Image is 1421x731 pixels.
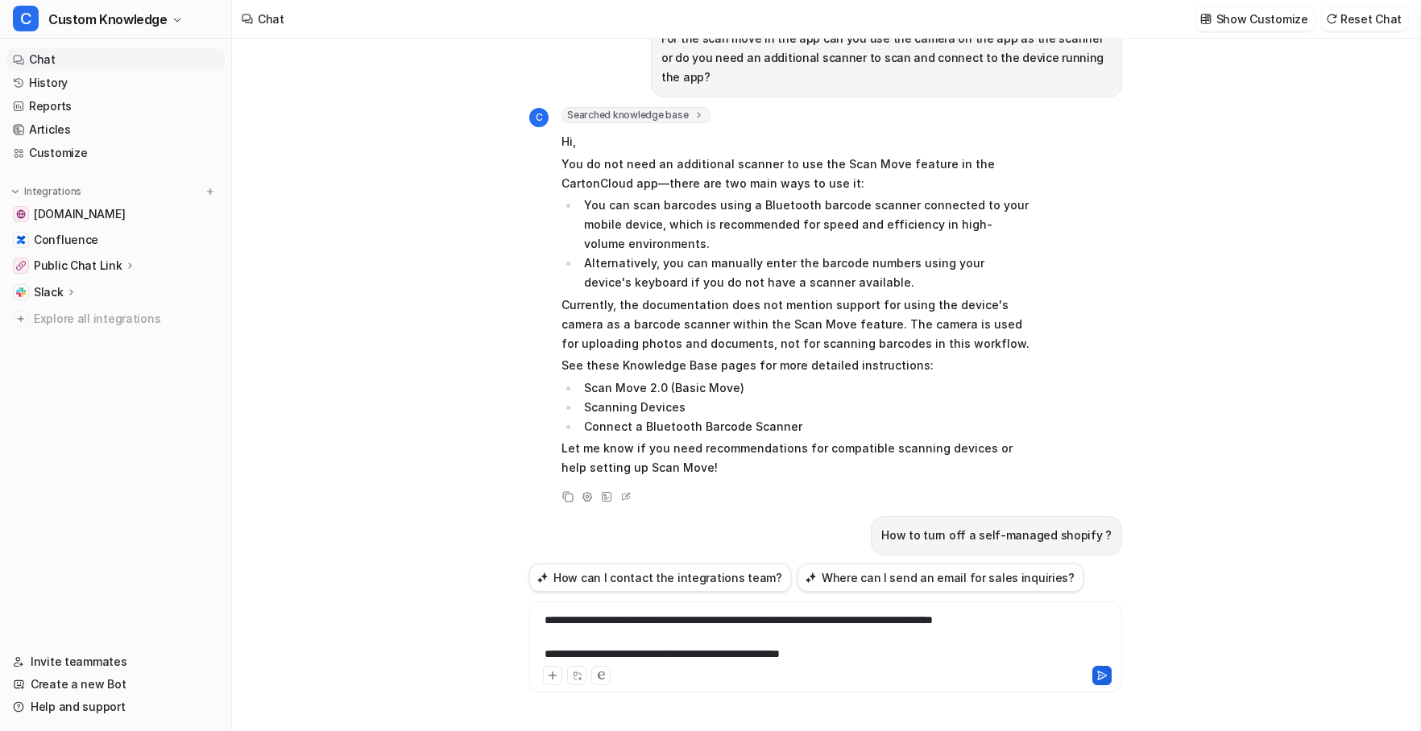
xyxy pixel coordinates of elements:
[529,108,549,127] span: C
[16,287,26,297] img: Slack
[6,308,225,330] a: Explore all integrations
[34,258,122,274] p: Public Chat Link
[258,10,284,27] div: Chat
[1326,13,1337,25] img: reset
[661,29,1112,87] p: For the scan move in the app can you use the camera on the app as the scanner or do you need an a...
[16,235,26,245] img: Confluence
[6,118,225,141] a: Articles
[881,526,1112,545] p: How to turn off a self-managed shopify ?
[6,95,225,118] a: Reports
[205,186,216,197] img: menu_add.svg
[24,185,81,198] p: Integrations
[797,564,1083,592] button: Where can I send an email for sales inquiries?
[579,417,1033,436] li: Connect a Bluetooth Barcode Scanner
[561,439,1033,477] p: Let me know if you need recommendations for compatible scanning devices or help setting up Scan M...
[6,72,225,94] a: History
[6,650,225,673] a: Invite teammates
[561,295,1033,353] p: Currently, the documentation does not mention support for using the device's camera as a barcode ...
[561,356,1033,375] p: See these Knowledge Base pages for more detailed instructions:
[529,564,791,592] button: How can I contact the integrations team?
[6,203,225,225] a: help.cartoncloud.com[DOMAIN_NAME]
[1321,7,1408,31] button: Reset Chat
[579,196,1033,254] li: You can scan barcodes using a Bluetooth barcode scanner connected to your mobile device, which is...
[1216,10,1308,27] p: Show Customize
[10,186,21,197] img: expand menu
[48,8,168,31] span: Custom Knowledge
[579,254,1033,292] li: Alternatively, you can manually enter the barcode numbers using your device's keyboard if you do ...
[1200,13,1212,25] img: customize
[6,48,225,71] a: Chat
[34,306,218,332] span: Explore all integrations
[561,155,1033,193] p: You do not need an additional scanner to use the Scan Move feature in the CartonCloud app—there a...
[579,398,1033,417] li: Scanning Devices
[34,232,98,248] span: Confluence
[6,142,225,164] a: Customize
[13,311,29,327] img: explore all integrations
[561,132,1033,151] p: Hi,
[6,696,225,718] a: Help and support
[34,206,125,222] span: [DOMAIN_NAME]
[561,107,710,123] span: Searched knowledge base
[6,229,225,251] a: ConfluenceConfluence
[13,6,39,31] span: C
[16,209,26,219] img: help.cartoncloud.com
[6,184,86,200] button: Integrations
[6,673,225,696] a: Create a new Bot
[34,284,64,300] p: Slack
[16,261,26,271] img: Public Chat Link
[579,378,1033,398] li: Scan Move 2.0 (Basic Move)
[1195,7,1315,31] button: Show Customize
